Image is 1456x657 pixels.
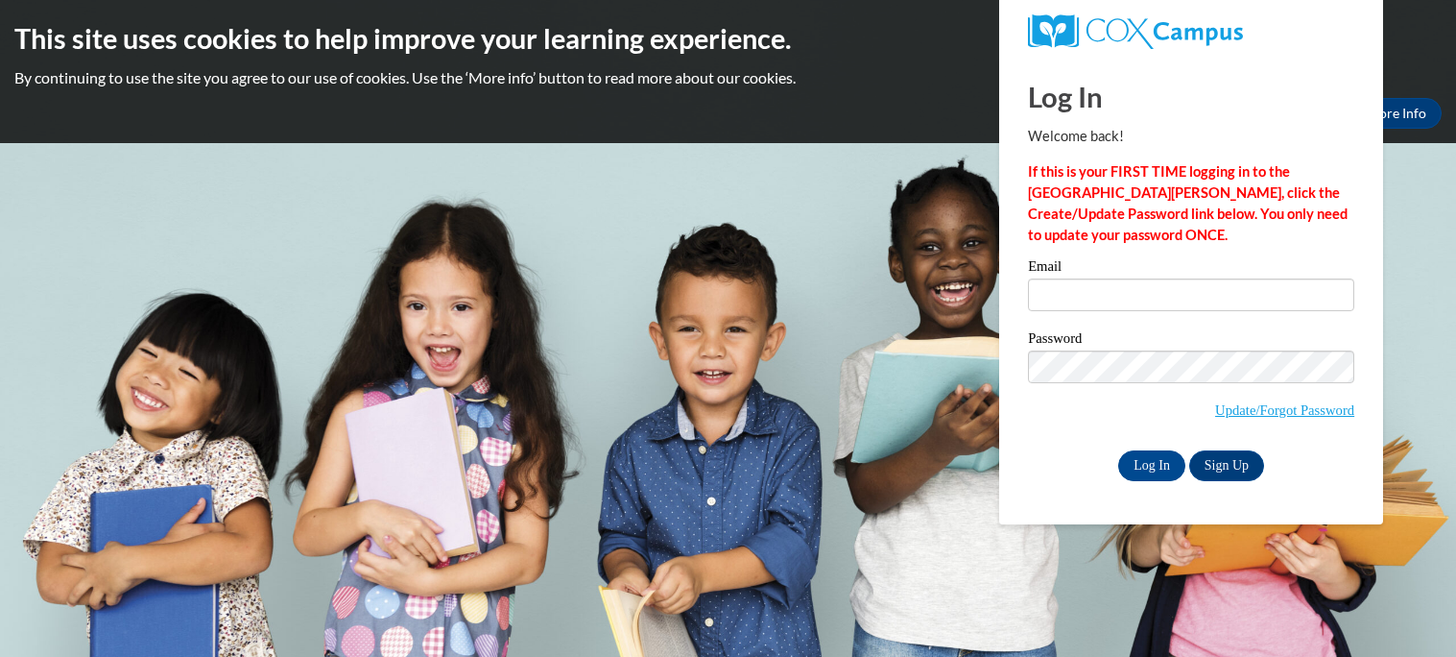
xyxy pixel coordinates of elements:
[1028,14,1243,49] img: COX Campus
[1351,98,1442,129] a: More Info
[1189,450,1264,481] a: Sign Up
[1118,450,1185,481] input: Log In
[1028,259,1354,279] label: Email
[14,67,1442,88] p: By continuing to use the site you agree to our use of cookies. Use the ‘More info’ button to read...
[1028,163,1348,243] strong: If this is your FIRST TIME logging in to the [GEOGRAPHIC_DATA][PERSON_NAME], click the Create/Upd...
[1028,331,1354,351] label: Password
[1215,402,1354,418] a: Update/Forgot Password
[1028,77,1354,116] h1: Log In
[1028,126,1354,147] p: Welcome back!
[14,19,1442,58] h2: This site uses cookies to help improve your learning experience.
[1028,14,1354,49] a: COX Campus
